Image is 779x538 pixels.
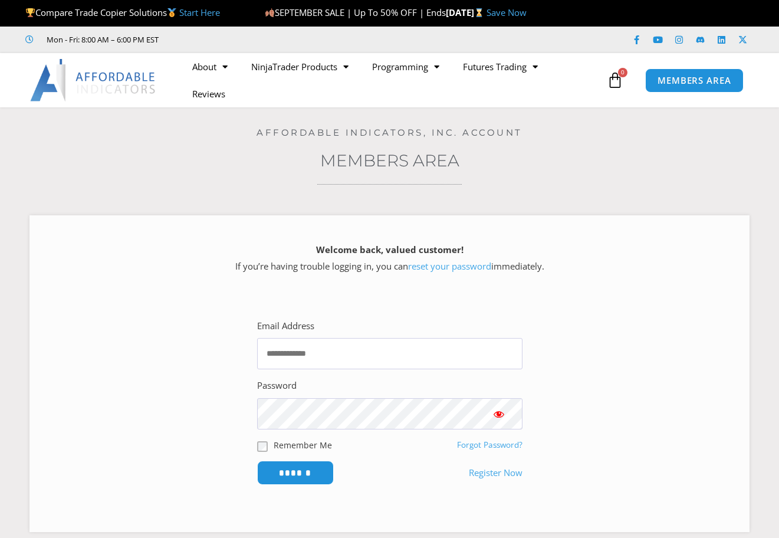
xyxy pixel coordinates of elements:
label: Password [257,378,297,394]
button: Show password [475,398,522,429]
iframe: Customer reviews powered by Trustpilot [175,34,352,45]
a: NinjaTrader Products [239,53,360,80]
span: Compare Trade Copier Solutions [25,6,220,18]
strong: Welcome back, valued customer! [316,244,464,255]
a: 0 [589,63,641,97]
span: SEPTEMBER SALE | Up To 50% OFF | Ends [265,6,446,18]
p: If you’re having trouble logging in, you can immediately. [50,242,729,275]
a: Programming [360,53,451,80]
a: Reviews [180,80,237,107]
a: Save Now [487,6,527,18]
label: Email Address [257,318,314,334]
a: Register Now [469,465,522,481]
img: LogoAI | Affordable Indicators – NinjaTrader [30,59,157,101]
a: Affordable Indicators, Inc. Account [257,127,522,138]
nav: Menu [180,53,604,107]
span: MEMBERS AREA [658,76,731,85]
a: MEMBERS AREA [645,68,744,93]
strong: [DATE] [446,6,487,18]
span: 0 [618,68,627,77]
label: Remember Me [274,439,332,451]
a: Forgot Password? [457,439,522,450]
a: Futures Trading [451,53,550,80]
a: Start Here [179,6,220,18]
a: Members Area [320,150,459,170]
img: 🏆 [26,8,35,17]
span: Mon - Fri: 8:00 AM – 6:00 PM EST [44,32,159,47]
img: ⌛ [475,8,484,17]
a: About [180,53,239,80]
a: reset your password [408,260,491,272]
img: 🍂 [265,8,274,17]
img: 🥇 [167,8,176,17]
